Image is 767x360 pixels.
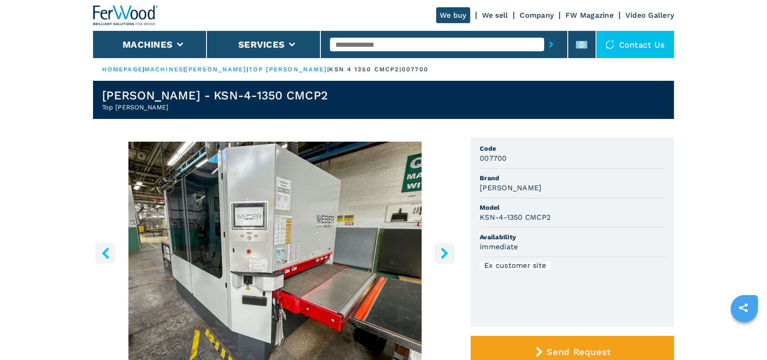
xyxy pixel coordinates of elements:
[329,65,402,74] p: ksn 4 1350 cmcp2 |
[238,39,285,50] button: Services
[625,11,674,20] a: Video Gallery
[434,243,455,263] button: right-button
[480,262,551,269] div: Ex customer site
[544,34,558,55] button: submit-button
[480,203,665,212] span: Model
[185,66,246,73] a: [PERSON_NAME]
[93,5,158,25] img: Ferwood
[183,66,185,73] span: |
[480,153,507,163] h3: 007700
[480,212,551,222] h3: KSN-4-1350 CMCP2
[482,11,508,20] a: We sell
[546,346,610,357] span: Send Request
[327,66,329,73] span: |
[480,182,541,193] h3: [PERSON_NAME]
[596,31,674,58] div: Contact us
[480,242,518,252] h3: immediate
[436,7,470,23] a: We buy
[732,296,755,319] a: sharethis
[565,11,614,20] a: FW Magazine
[246,66,248,73] span: |
[605,40,615,49] img: Contact us
[102,103,328,112] h2: Top [PERSON_NAME]
[143,66,144,73] span: |
[95,243,116,263] button: left-button
[249,66,328,73] a: top [PERSON_NAME]
[123,39,172,50] button: Machines
[102,66,143,73] a: HOMEPAGE
[520,11,554,20] a: Company
[144,66,183,73] a: machines
[480,232,665,242] span: Availability
[480,173,665,182] span: Brand
[102,88,328,103] h1: [PERSON_NAME] - KSN-4-1350 CMCP2
[402,65,428,74] p: 007700
[480,144,665,153] span: Code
